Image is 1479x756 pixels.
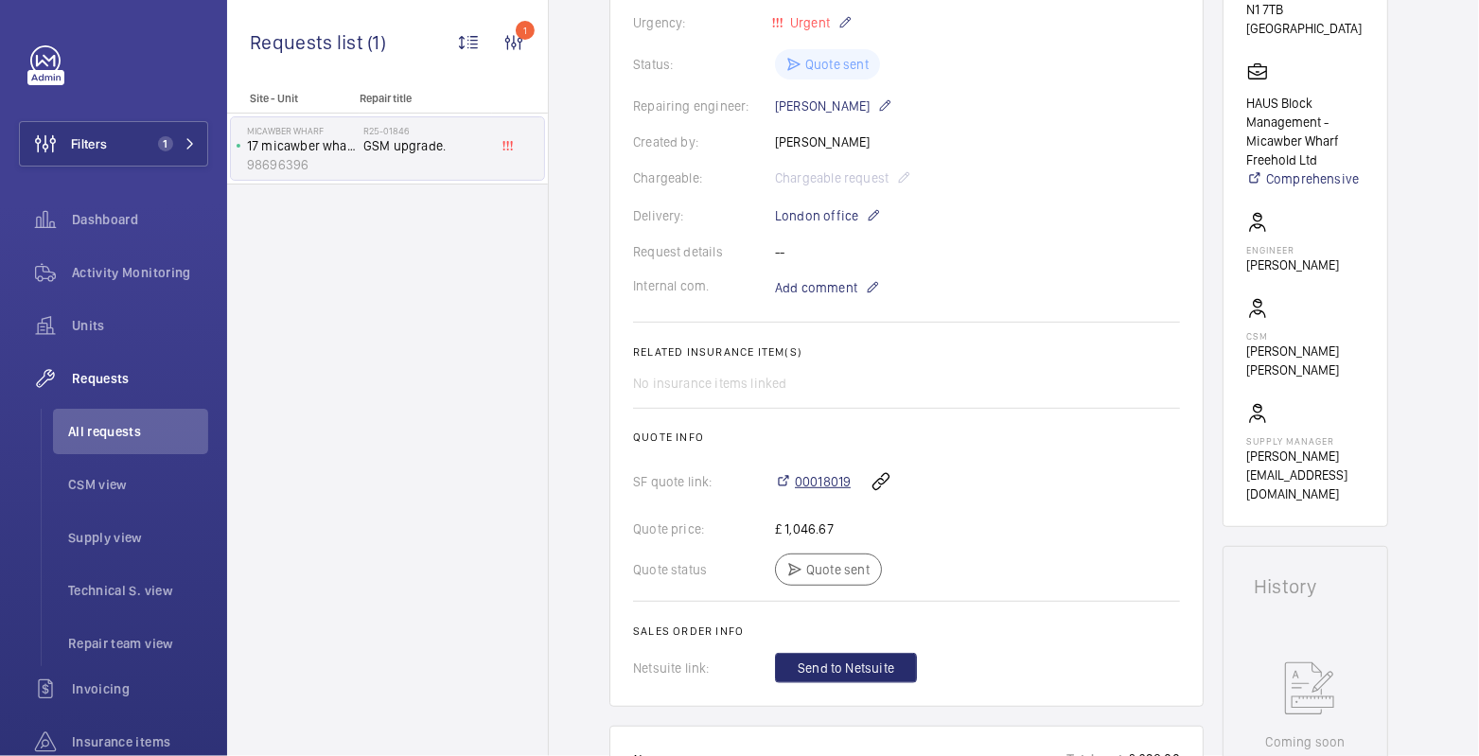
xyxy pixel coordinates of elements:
[360,92,484,105] p: Repair title
[798,659,894,677] span: Send to Netsuite
[633,431,1180,444] h2: Quote info
[72,316,208,335] span: Units
[1246,94,1365,169] p: HAUS Block Management - Micawber Wharf Freehold Ltd
[68,475,208,494] span: CSM view
[72,732,208,751] span: Insurance items
[775,653,917,683] button: Send to Netsuite
[72,679,208,698] span: Invoicing
[247,155,356,174] p: 98696396
[158,136,173,151] span: 1
[775,278,857,297] span: Add comment
[633,345,1180,359] h2: Related insurance item(s)
[795,472,851,491] span: 00018019
[1265,732,1345,751] p: Coming soon
[1246,447,1365,503] p: [PERSON_NAME][EMAIL_ADDRESS][DOMAIN_NAME]
[68,581,208,600] span: Technical S. view
[1246,169,1365,188] a: Comprehensive
[247,125,356,136] p: Micawber Wharf
[72,210,208,229] span: Dashboard
[68,422,208,441] span: All requests
[1246,255,1339,274] p: [PERSON_NAME]
[786,15,830,30] span: Urgent
[71,134,107,153] span: Filters
[775,95,892,117] p: [PERSON_NAME]
[1254,577,1357,596] h1: History
[19,121,208,167] button: Filters1
[1246,435,1365,447] p: Supply manager
[72,369,208,388] span: Requests
[247,136,356,155] p: 17 micawber wharf 1-18 apartments
[72,263,208,282] span: Activity Monitoring
[68,528,208,547] span: Supply view
[363,125,488,136] h2: R25-01846
[775,472,851,491] a: 00018019
[227,92,352,105] p: Site - Unit
[1246,244,1339,255] p: Engineer
[633,624,1180,638] h2: Sales order info
[1246,330,1365,342] p: CSM
[775,204,881,227] p: London office
[1246,342,1365,379] p: [PERSON_NAME] [PERSON_NAME]
[68,634,208,653] span: Repair team view
[363,136,488,155] span: GSM upgrade.
[250,30,367,54] span: Requests list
